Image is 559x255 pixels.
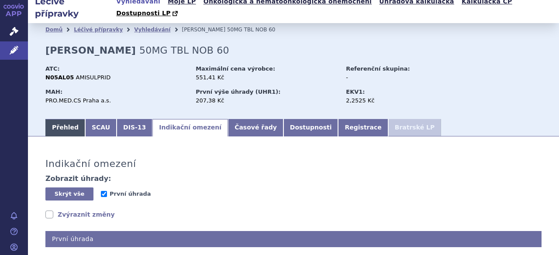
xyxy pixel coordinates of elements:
a: Vyhledávání [134,27,170,33]
strong: ATC: [45,65,60,72]
a: Časové řady [228,119,283,136]
div: PRO.MED.CS Praha a.s. [45,97,187,105]
a: Indikační omezení [152,119,228,136]
div: 551,41 Kč [196,74,338,82]
span: 50MG TBL NOB 60 [139,45,229,56]
button: Skrýt vše [45,187,93,201]
span: AMISULPRID [76,74,111,81]
a: Zvýraznit změny [45,210,115,219]
strong: První výše úhrady (UHR1): [196,88,280,95]
a: Dostupnosti [283,119,338,136]
span: První úhrada [110,190,151,197]
div: - [346,74,444,82]
div: 207,38 Kč [196,97,338,105]
a: Dostupnosti LP [114,7,182,20]
a: Domů [45,27,62,33]
a: DIS-13 [117,119,152,136]
h4: Zobrazit úhrady: [45,174,111,183]
span: Dostupnosti LP [116,10,171,17]
a: Přehled [45,119,85,136]
span: 50MG TBL NOB 60 [227,27,276,33]
strong: Maximální cena výrobce: [196,65,275,72]
strong: Referenční skupina: [346,65,410,72]
input: První úhrada [101,191,107,197]
a: SCAU [85,119,117,136]
h3: Indikační omezení [45,158,136,170]
a: Léčivé přípravky [74,27,123,33]
strong: [PERSON_NAME] [45,45,136,56]
h4: První úhrada [45,231,542,247]
div: 2,2525 Kč [346,97,444,105]
strong: N05AL05 [45,74,74,81]
span: [PERSON_NAME] [182,27,225,33]
strong: EKV1: [346,88,365,95]
a: Registrace [338,119,388,136]
strong: MAH: [45,88,62,95]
